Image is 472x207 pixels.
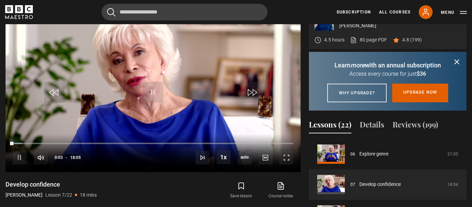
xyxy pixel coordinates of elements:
[221,180,261,200] button: Save lesson
[309,119,351,133] button: Lessons (22)
[350,62,365,69] i: more
[417,70,426,77] span: $36
[6,6,301,172] video-js: Video Player
[238,151,252,164] span: auto
[66,155,67,160] span: -
[360,119,384,133] button: Details
[45,191,72,199] p: Lesson 7/22
[324,36,344,44] p: 4.5 hours
[217,150,230,164] button: Playback Rate
[261,180,301,200] a: Course notes
[393,119,438,133] button: Reviews (199)
[337,9,371,15] a: Subscription
[359,150,388,158] a: Explore genre
[317,60,458,70] p: Learn with an annual subscription
[196,151,209,164] button: Next Lesson
[317,70,458,78] p: Access every course for just
[238,151,252,164] div: Current quality: 720p
[55,151,63,164] span: 0:03
[392,84,448,102] a: Upgrade now
[379,9,410,15] a: All Courses
[6,191,43,199] p: [PERSON_NAME]
[107,8,115,17] button: Submit the search query
[359,181,401,188] a: Develop confidence
[350,36,387,44] a: 80 page PDF
[441,9,467,16] button: Toggle navigation
[327,84,387,102] a: Why upgrade?
[402,36,422,44] p: 4.8 (199)
[258,151,272,164] button: Captions
[6,180,97,189] h1: Develop confidence
[70,151,81,164] span: 18:05
[13,143,293,144] div: Progress Bar
[80,191,97,199] p: 18 mins
[5,5,33,19] svg: BBC Maestro
[280,151,293,164] button: Fullscreen
[339,22,461,29] p: [PERSON_NAME]
[13,151,27,164] button: Pause
[34,151,48,164] button: Mute
[102,4,267,20] input: Search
